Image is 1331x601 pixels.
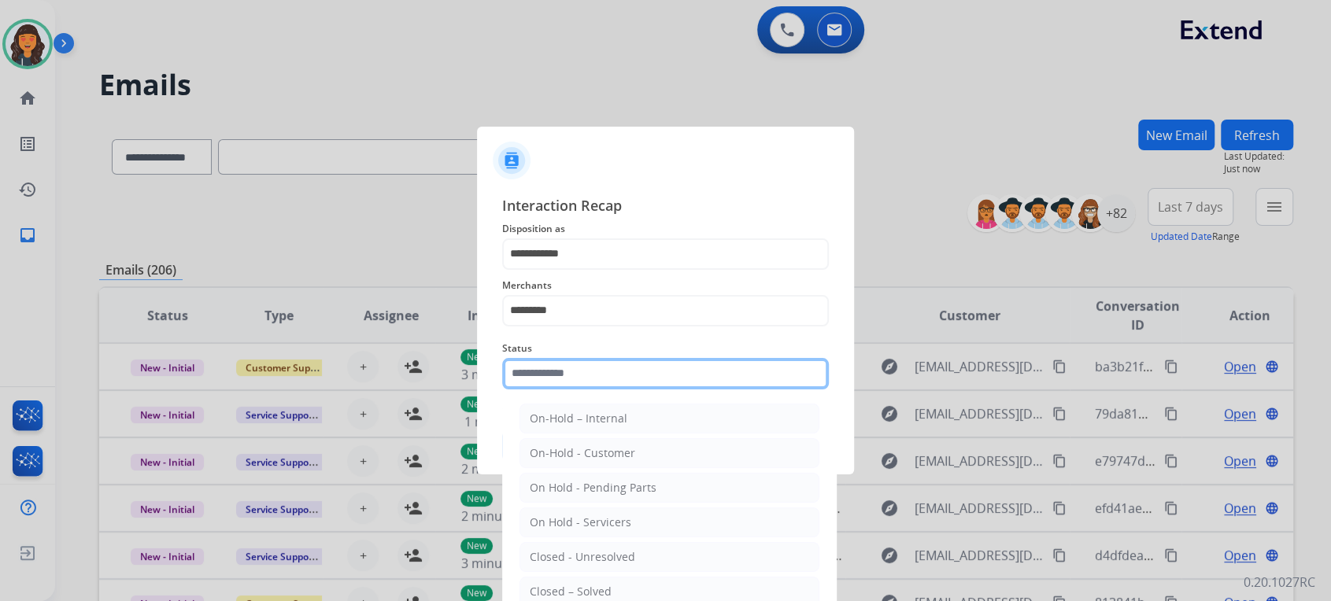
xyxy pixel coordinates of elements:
div: On Hold - Pending Parts [530,480,656,496]
div: Closed – Solved [530,584,612,599]
p: 0.20.1027RC [1244,573,1315,592]
div: On Hold - Servicers [530,514,631,530]
span: Status [502,339,829,358]
div: On-Hold - Customer [530,445,635,461]
img: contactIcon [493,142,531,179]
div: On-Hold – Internal [530,411,627,426]
span: Interaction Recap [502,194,829,219]
span: Disposition as [502,219,829,238]
span: Merchants [502,276,829,295]
div: Closed - Unresolved [530,549,635,565]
